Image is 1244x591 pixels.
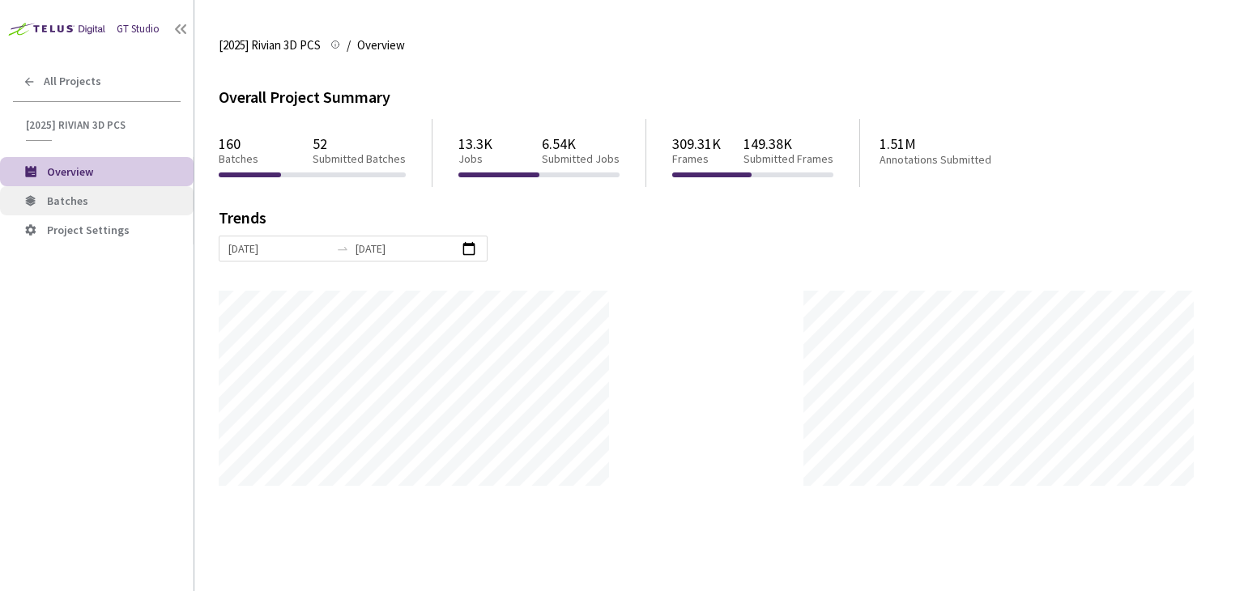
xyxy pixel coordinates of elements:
p: Submitted Batches [313,152,406,166]
span: Overview [47,164,93,179]
p: 6.54K [542,135,620,152]
p: Batches [219,152,258,166]
div: Trends [219,210,1197,236]
p: 160 [219,135,258,152]
input: End date [356,240,457,257]
div: GT Studio [117,21,160,37]
span: [2025] Rivian 3D PCS [219,36,321,55]
span: [2025] Rivian 3D PCS [26,118,171,132]
p: Annotations Submitted [880,153,1054,167]
li: / [347,36,351,55]
p: Submitted Jobs [542,152,620,166]
div: Overall Project Summary [219,84,1220,109]
span: Overview [357,36,405,55]
p: Submitted Frames [743,152,833,166]
span: Project Settings [47,223,130,237]
p: 13.3K [458,135,492,152]
span: All Projects [44,74,101,88]
span: swap-right [336,242,349,255]
span: to [336,242,349,255]
input: Start date [228,240,330,257]
p: 1.51M [880,135,1054,152]
p: 309.31K [672,135,721,152]
span: Batches [47,193,88,208]
p: 149.38K [743,135,833,152]
p: Jobs [458,152,492,166]
p: Frames [672,152,721,166]
p: 52 [313,135,406,152]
